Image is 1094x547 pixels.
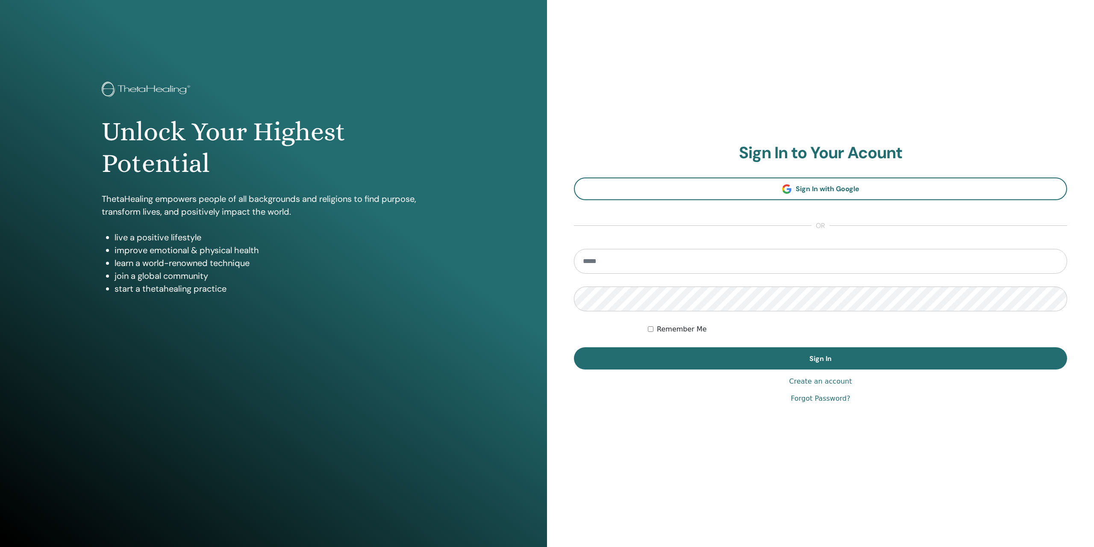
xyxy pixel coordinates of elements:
span: Sign In with Google [796,184,859,193]
li: improve emotional & physical health [115,244,445,257]
button: Sign In [574,347,1067,370]
label: Remember Me [657,324,707,334]
span: or [812,221,829,231]
h1: Unlock Your Highest Potential [102,116,445,180]
li: learn a world-renowned technique [115,257,445,269]
span: Sign In [809,354,832,363]
li: start a thetahealing practice [115,282,445,295]
h2: Sign In to Your Acount [574,143,1067,163]
a: Sign In with Google [574,177,1067,200]
div: Keep me authenticated indefinitely or until I manually logout [648,324,1067,334]
li: live a positive lifestyle [115,231,445,244]
p: ThetaHealing empowers people of all backgrounds and religions to find purpose, transform lives, a... [102,192,445,218]
a: Create an account [789,376,852,387]
a: Forgot Password? [791,393,850,404]
li: join a global community [115,269,445,282]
